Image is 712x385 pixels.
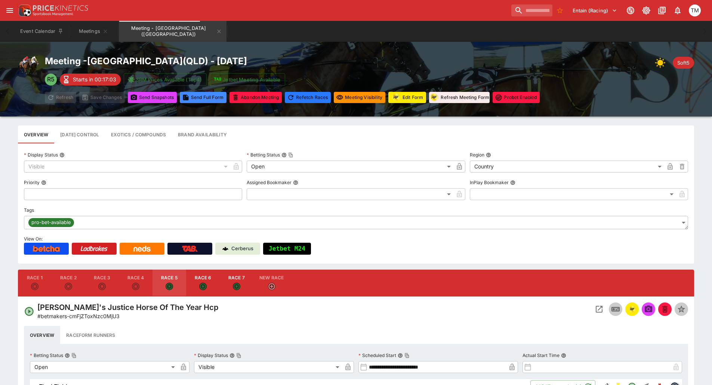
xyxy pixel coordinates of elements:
svg: Open [199,283,207,290]
button: Mark all events in meeting as closed and abandoned. [229,92,282,103]
svg: Closed [65,283,72,290]
p: Copy To Clipboard [37,312,120,320]
button: Meetings [70,21,117,42]
button: racingform [625,302,639,316]
button: Race 4 [119,270,152,296]
img: Sportsbook Management [33,12,73,16]
p: Betting Status [30,352,63,358]
button: Tristan Matheson [687,2,703,19]
img: Cerberus [222,246,228,252]
img: PriceKinetics [33,5,88,11]
svg: Open [24,306,34,317]
button: Jetbet Meeting Available [210,73,285,86]
img: racingform.png [391,93,401,102]
div: Visible [24,161,230,173]
button: Race 5 [152,270,186,296]
input: search [511,4,552,16]
p: Display Status [24,152,58,158]
div: Open [30,361,178,373]
p: Betting Status [247,152,280,158]
div: Weather: FINE [655,55,670,70]
button: Meeting - Townsville (AUS) [119,21,226,42]
button: Display StatusCopy To Clipboard [229,353,235,358]
button: Actual Start Time [561,353,566,358]
span: View On: [24,236,43,242]
img: jetbet-logo.svg [214,76,221,83]
img: Ladbrokes [80,246,108,252]
div: Open [247,161,453,173]
div: racingform [628,305,637,314]
span: Send Snapshot [642,302,655,316]
svg: Open [233,283,240,290]
p: Cerberus [231,245,253,252]
p: Display Status [194,352,228,358]
button: View and edit meeting dividends and compounds. [105,125,172,143]
div: Visible [194,361,342,373]
button: Toggle light/dark mode [639,4,653,17]
button: Race 6 [186,270,220,296]
button: Region [486,152,491,158]
a: Cerberus [215,243,260,255]
img: TabNZ [182,246,198,252]
button: Copy To Clipboard [71,353,77,358]
button: Send Full Form [180,92,226,103]
img: racingform.png [628,305,637,313]
img: Betcha [33,246,60,252]
button: Race 2 [52,270,85,296]
div: Tristan Matheson [689,4,701,16]
button: Configure brand availability for the meeting [172,125,233,143]
button: Notifications [671,4,684,17]
button: Copy To Clipboard [288,152,293,158]
div: racingform [391,92,401,103]
button: Open Event [592,302,606,316]
img: sun.png [655,55,670,70]
img: PriceKinetics Logo [16,3,31,18]
button: Race 1 [18,270,52,296]
button: Set Featured Event [675,302,688,316]
button: Toggle ProBet for every event in this meeting [493,92,540,103]
div: Track Condition: Soft5 [673,57,694,69]
button: Documentation [655,4,669,17]
button: Betting StatusCopy To Clipboard [65,353,70,358]
button: Refetching all race data will discard any changes you have made and reload the latest race data f... [285,92,331,103]
span: Soft5 [673,59,694,67]
button: Base meeting details [18,125,54,143]
p: Starts in 00:17:03 [73,75,116,83]
button: Jetbet M24 [263,243,311,255]
button: Priority [41,180,46,185]
svg: Closed [132,283,139,290]
button: Overview [24,326,60,344]
p: Scheduled Start [358,352,396,358]
button: Betting StatusCopy To Clipboard [281,152,287,158]
p: Tags [24,207,34,213]
div: racingform [429,92,439,103]
button: Inplay [609,302,622,316]
img: racingform.png [429,93,439,102]
button: Copy To Clipboard [236,353,241,358]
button: Connected to PK [624,4,637,17]
button: Race 3 [85,270,119,296]
button: InPlay Bookmaker [510,180,515,185]
h2: Meeting - [GEOGRAPHIC_DATA] ( QLD ) - [DATE] [45,55,540,67]
div: basic tabs example [24,326,688,344]
button: open drawer [3,4,16,17]
button: Display Status [59,152,65,158]
p: Assigned Bookmaker [247,179,292,186]
p: Actual Start Time [523,352,560,358]
button: Set all events in meeting to specified visibility [334,92,385,103]
div: Country [470,161,664,173]
p: Priority [24,179,40,186]
button: Refresh Meeting Form [429,92,490,103]
button: Send Snapshots [128,92,177,103]
p: Region [470,152,484,158]
svg: Open [166,283,173,290]
p: InPlay Bookmaker [470,179,509,186]
img: horse_racing.png [18,55,39,76]
button: Event Calendar [16,21,68,42]
img: Neds [133,246,150,252]
button: New Race [253,270,290,296]
button: Assigned Bookmaker [293,180,298,185]
button: Select Tenant [568,4,622,16]
button: Raceform Runners [60,326,121,344]
button: No Bookmarks [554,4,566,16]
